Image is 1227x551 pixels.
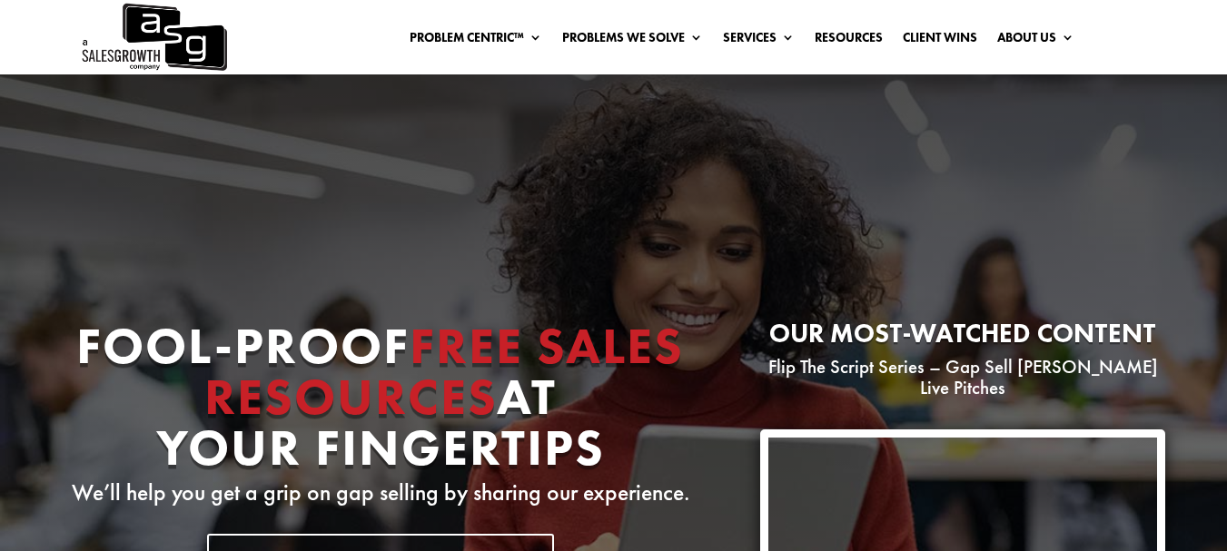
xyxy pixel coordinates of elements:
[62,320,700,482] h1: Fool-proof At Your Fingertips
[723,31,795,51] a: Services
[562,31,703,51] a: Problems We Solve
[760,356,1165,399] p: Flip The Script Series – Gap Sell [PERSON_NAME] Live Pitches
[997,31,1074,51] a: About Us
[760,320,1165,356] h2: Our most-watched content
[62,482,700,504] p: We’ll help you get a grip on gap selling by sharing our experience.
[815,31,883,51] a: Resources
[410,31,542,51] a: Problem Centric™
[903,31,977,51] a: Client Wins
[204,313,685,429] span: Free Sales Resources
